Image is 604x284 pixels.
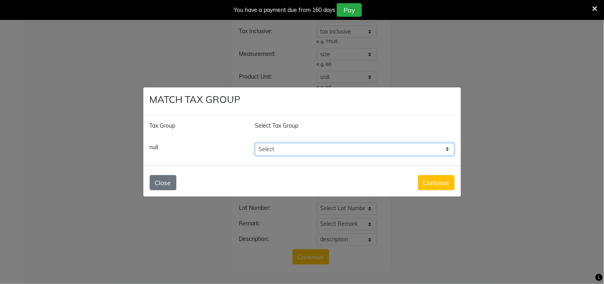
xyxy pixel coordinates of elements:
div: Tax Group [144,122,249,130]
div: Select Tax Group [249,122,461,130]
button: Close [150,175,176,190]
h4: MATCH TAX GROUP [150,94,241,105]
button: Pay [337,3,362,17]
div: You have a payment due from 160 days [234,6,335,14]
button: Continue [418,175,455,190]
div: null [144,143,249,156]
